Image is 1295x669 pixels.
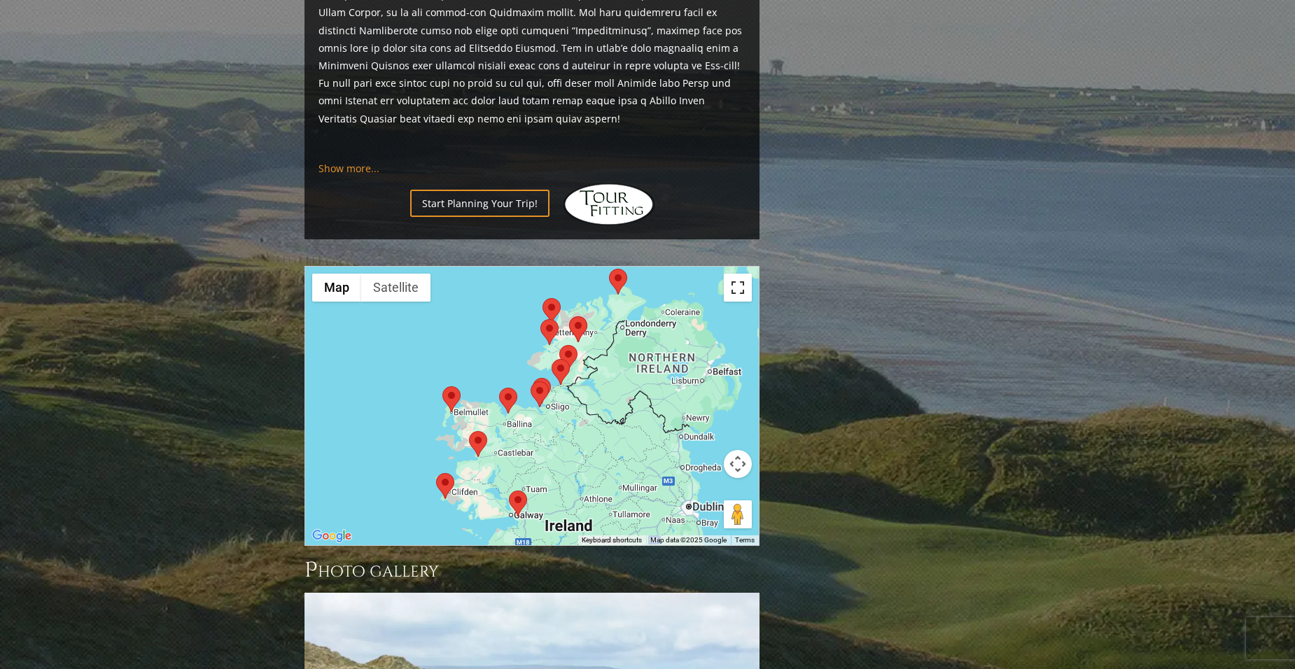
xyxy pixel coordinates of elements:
button: Show satellite imagery [361,274,430,302]
a: Start Planning Your Trip! [410,190,549,217]
a: Show more... [318,162,379,175]
a: Terms (opens in new tab) [735,536,755,544]
button: Drag Pegman onto the map to open Street View [724,500,752,528]
span: Map data ©2025 Google [650,536,727,544]
button: Keyboard shortcuts [582,535,642,545]
button: Toggle fullscreen view [724,274,752,302]
img: Hidden Links [563,183,654,225]
button: Show street map [312,274,361,302]
h3: Photo Gallery [304,556,759,584]
button: Map camera controls [724,450,752,478]
a: Open this area in Google Maps (opens a new window) [309,527,355,545]
img: Google [309,527,355,545]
